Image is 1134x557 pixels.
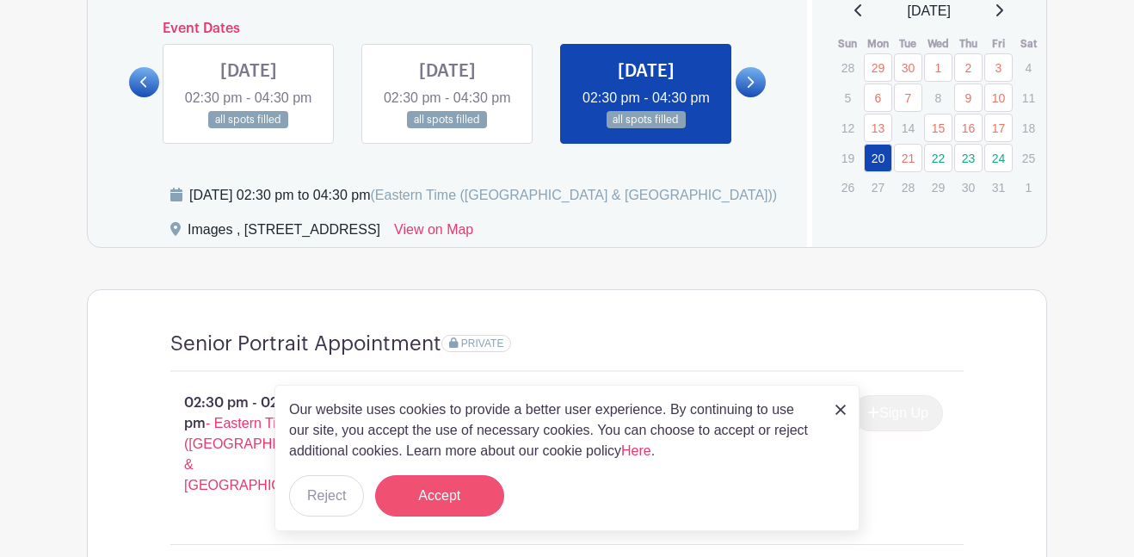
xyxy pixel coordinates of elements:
[834,174,862,201] p: 26
[954,114,983,142] a: 16
[893,35,923,53] th: Tue
[864,144,892,172] a: 20
[834,114,862,141] p: 12
[621,443,651,458] a: Here
[143,386,355,503] p: 02:30 pm - 02:40 pm
[954,174,983,201] p: 30
[289,399,817,461] p: Our website uses cookies to provide a better user experience. By continuing to use our site, you ...
[894,174,922,201] p: 28
[864,174,892,201] p: 27
[924,174,952,201] p: 29
[289,475,364,517] button: Reject
[1014,174,1043,201] p: 1
[835,405,846,415] img: close_button-5f87c8562297e5c2d7936805f587ecaba9071eb48480494691a3f1689db116b3.svg
[834,145,862,171] p: 19
[924,53,952,82] a: 1
[954,53,983,82] a: 2
[170,331,441,356] h4: Senior Portrait Appointment
[894,53,922,82] a: 30
[834,54,862,81] p: 28
[1014,54,1043,81] p: 4
[188,220,380,247] div: Images , [STREET_ADDRESS]
[370,188,777,202] span: (Eastern Time ([GEOGRAPHIC_DATA] & [GEOGRAPHIC_DATA]))
[864,53,892,82] a: 29
[923,35,953,53] th: Wed
[189,185,777,206] div: [DATE] 02:30 pm to 04:30 pm
[375,475,504,517] button: Accept
[159,21,736,37] h6: Event Dates
[984,144,1013,172] a: 24
[924,144,952,172] a: 22
[461,337,504,350] span: PRIVATE
[984,114,1013,142] a: 17
[983,35,1014,53] th: Fri
[984,174,1013,201] p: 31
[894,84,922,112] a: 7
[894,114,922,141] p: 14
[984,84,1013,112] a: 10
[1014,35,1044,53] th: Sat
[833,35,863,53] th: Sun
[1014,84,1043,111] p: 11
[924,114,952,142] a: 15
[984,53,1013,82] a: 3
[864,84,892,112] a: 6
[834,84,862,111] p: 5
[1014,114,1043,141] p: 18
[954,84,983,112] a: 9
[908,1,951,22] span: [DATE]
[863,35,893,53] th: Mon
[1014,145,1043,171] p: 25
[954,144,983,172] a: 23
[184,416,332,492] span: - Eastern Time ([GEOGRAPHIC_DATA] & [GEOGRAPHIC_DATA])
[864,114,892,142] a: 13
[924,84,952,111] p: 8
[894,144,922,172] a: 21
[394,220,473,247] a: View on Map
[953,35,983,53] th: Thu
